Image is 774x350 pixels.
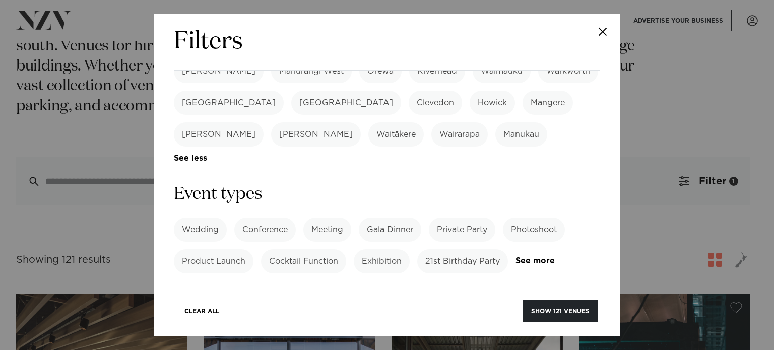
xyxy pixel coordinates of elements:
button: Clear All [176,300,228,322]
label: [PERSON_NAME] [271,122,361,147]
label: Wairarapa [431,122,488,147]
label: [PERSON_NAME] [174,122,264,147]
label: Manukau [495,122,547,147]
label: 21st Birthday Party [417,249,508,273]
label: Photoshoot [503,218,565,242]
label: [PERSON_NAME] [174,59,264,83]
label: Gala Dinner [359,218,421,242]
label: Riverhead [409,59,465,83]
label: Warkworth [538,59,598,83]
label: Clevedon [409,91,462,115]
label: Conference [234,218,296,242]
label: [GEOGRAPHIC_DATA] [174,91,284,115]
label: Private Party [429,218,495,242]
label: Waitākere [368,122,424,147]
button: Close [585,14,620,49]
label: Cocktail Function [261,249,346,273]
label: Howick [470,91,515,115]
label: Orewa [359,59,402,83]
label: Exhibition [354,249,410,273]
label: Mahurangi West [271,59,352,83]
button: Show 121 venues [523,300,598,322]
label: Waimauku [473,59,531,83]
h2: Filters [174,26,243,58]
label: Product Launch [174,249,253,273]
label: Wedding [174,218,227,242]
label: Meeting [303,218,351,242]
label: [GEOGRAPHIC_DATA] [291,91,401,115]
label: Māngere [523,91,573,115]
h3: Event types [174,183,600,205]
